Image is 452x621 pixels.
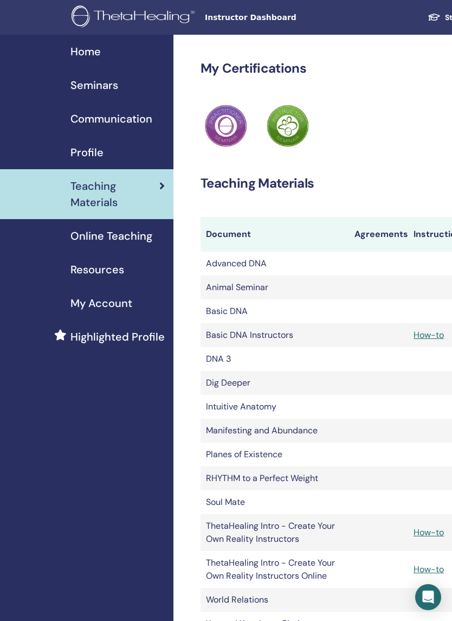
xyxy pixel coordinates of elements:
td: ThetaHealing Intro - Create Your Own Reality Instructors [201,514,349,551]
td: Basic DNA [201,299,349,323]
td: RHYTHM to a Perfect Weight [201,466,349,490]
th: Document [201,217,349,252]
td: Planes of Existence [201,443,349,466]
th: Agreements [349,217,408,252]
span: Teaching Materials [70,178,159,210]
td: Basic DNA Instructors [201,323,349,347]
span: Communication [70,111,152,127]
span: Profile [70,144,104,161]
td: DNA 3 [201,347,349,371]
td: Manifesting and Abundance [201,419,349,443]
td: Dig Deeper [201,371,349,395]
span: Highlighted Profile [70,329,165,345]
div: Open Intercom Messenger [415,584,441,610]
td: World Relations [201,588,349,612]
span: Resources [70,261,124,278]
a: How-to [414,527,444,538]
img: logo.png [72,5,198,30]
span: Seminars [70,77,118,93]
span: Home [70,43,101,60]
span: My Account [70,295,132,311]
a: How-to [414,329,444,341]
td: Intuitive Anatomy [201,395,349,419]
span: Instructor Dashboard [205,12,367,23]
td: ThetaHealing Intro - Create Your Own Reality Instructors Online [201,551,349,588]
td: Advanced DNA [201,252,349,276]
a: How-to [414,564,444,575]
img: Practitioner [205,105,247,147]
img: Practitioner [267,105,309,147]
td: Soul Mate [201,490,349,514]
td: Animal Seminar [201,276,349,299]
span: Online Teaching [70,228,152,244]
img: graduation-cap-white.svg [428,12,441,22]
